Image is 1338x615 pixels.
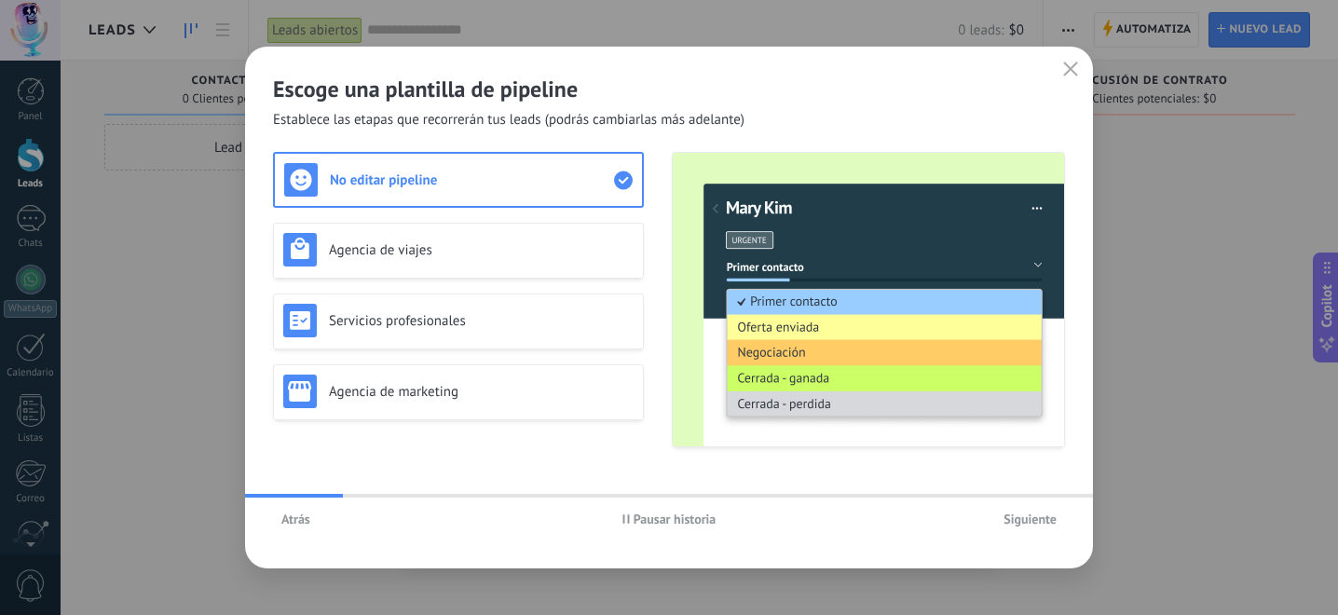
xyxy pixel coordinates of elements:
button: Pausar historia [614,505,725,533]
span: Siguiente [1003,512,1057,526]
h3: Agencia de viajes [329,241,634,259]
h3: No editar pipeline [330,171,614,189]
h2: Escoge una plantilla de pipeline [273,75,1065,103]
button: Atrás [273,505,319,533]
span: Establece las etapas que recorrerán tus leads (podrás cambiarlas más adelante) [273,111,744,130]
span: Atrás [281,512,310,526]
h3: Agencia de marketing [329,383,634,401]
h3: Servicios profesionales [329,312,634,330]
button: Siguiente [995,505,1065,533]
span: Pausar historia [634,512,717,526]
